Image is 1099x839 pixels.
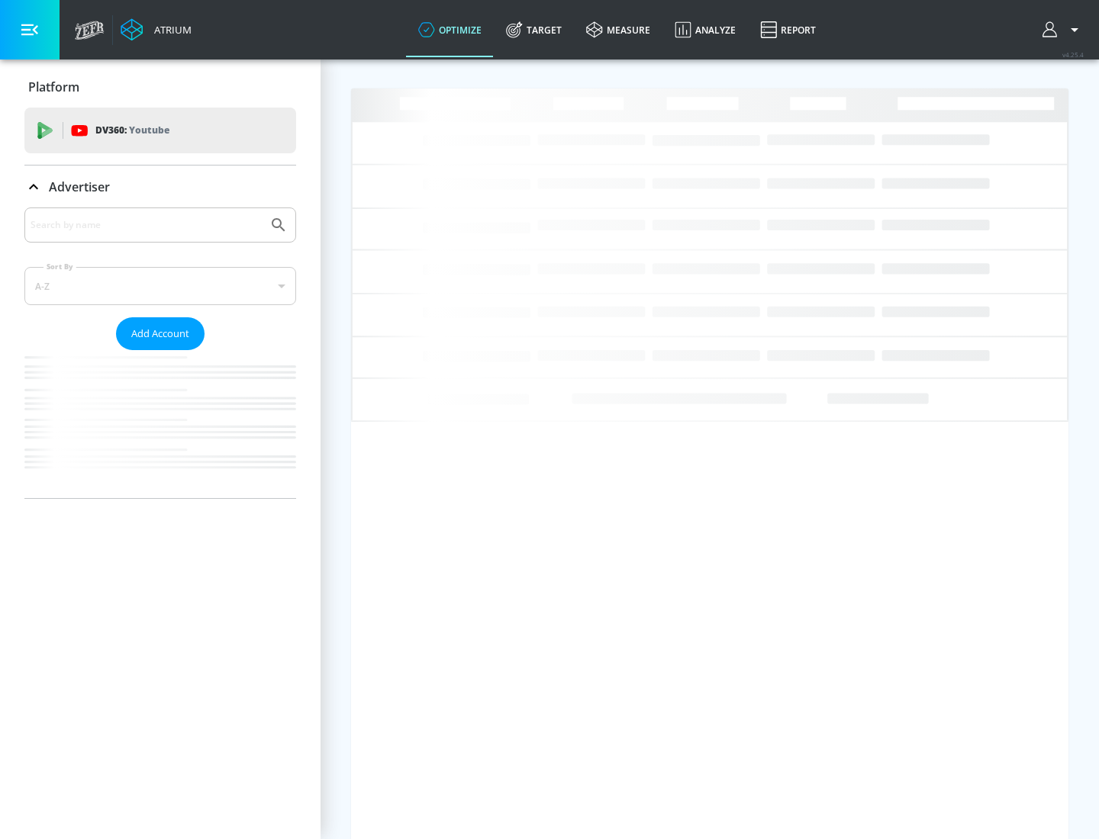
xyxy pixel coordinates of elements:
span: v 4.25.4 [1062,50,1084,59]
label: Sort By [44,262,76,272]
a: Report [748,2,828,57]
nav: list of Advertiser [24,350,296,498]
div: Atrium [148,23,192,37]
p: DV360: [95,122,169,139]
a: Target [494,2,574,57]
a: Analyze [662,2,748,57]
p: Platform [28,79,79,95]
p: Advertiser [49,178,110,195]
p: Youtube [129,122,169,138]
div: DV360: Youtube [24,108,296,153]
a: measure [574,2,662,57]
span: Add Account [131,325,189,342]
input: Search by name [31,215,262,235]
div: Advertiser [24,166,296,208]
div: Advertiser [24,207,296,498]
a: optimize [406,2,494,57]
div: Platform [24,66,296,108]
a: Atrium [121,18,192,41]
div: A-Z [24,267,296,305]
button: Add Account [116,317,205,350]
